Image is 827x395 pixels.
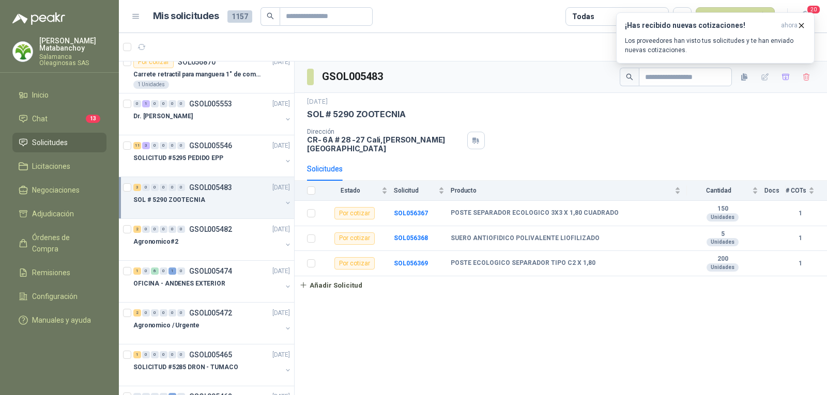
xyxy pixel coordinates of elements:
div: 0 [142,309,150,317]
p: [DATE] [272,141,290,151]
div: Unidades [707,238,739,246]
p: GSOL005553 [189,100,232,107]
span: Inicio [32,89,49,101]
div: 0 [151,351,159,358]
span: # COTs [786,187,806,194]
p: OFICINA - ANDENES EXTERIOR [133,279,225,289]
div: 0 [151,226,159,233]
button: Nueva solicitud [696,7,775,26]
div: 0 [169,351,176,358]
div: 3 [133,184,141,191]
a: Negociaciones [12,180,106,200]
b: 1 [786,233,815,243]
th: Docs [764,181,786,201]
div: 0 [169,309,176,317]
div: 0 [160,267,167,275]
p: [PERSON_NAME] Matabanchoy [39,37,106,52]
p: Agronomico#2 [133,237,178,247]
div: 0 [160,184,167,191]
div: 0 [133,100,141,107]
p: SOL # 5290 ZOOTECNIA [133,195,205,205]
span: Solicitud [394,187,436,194]
p: [DATE] [272,57,290,67]
span: Estado [321,187,379,194]
span: Cantidad [687,187,750,194]
div: 0 [142,184,150,191]
div: 0 [151,184,159,191]
th: Estado [321,181,394,201]
a: Licitaciones [12,156,106,176]
p: [DATE] [272,350,290,360]
div: 0 [160,309,167,317]
a: Inicio [12,85,106,105]
span: Solicitudes [32,137,68,148]
p: [DATE] [272,99,290,109]
th: Producto [451,181,687,201]
div: 1 [169,267,176,275]
a: SOL056367 [394,210,428,217]
span: ahora [781,21,798,30]
p: Agronomico / Urgente [133,321,200,330]
a: 11 3 0 0 0 0 GSOL005546[DATE] SOLICITUD #5295 PEDIDO EPP [133,139,292,172]
b: 150 [687,205,758,213]
div: 11 [133,142,141,149]
a: 3 0 0 0 0 0 GSOL005483[DATE] SOL # 5290 ZOOTECNIA [133,181,292,214]
p: [DATE] [272,183,290,193]
div: 1 Unidades [133,81,169,89]
b: SOL056368 [394,234,428,242]
div: Por cotizar [334,232,375,245]
div: 0 [151,142,159,149]
div: 0 [169,100,176,107]
b: 1 [786,209,815,218]
a: 1 0 0 0 0 0 GSOL005465[DATE] SOLICITUD #5285 DRON - TUMACO [133,349,292,382]
p: SOL056870 [178,58,216,66]
img: Logo peakr [12,12,65,25]
div: 0 [169,142,176,149]
a: Solicitudes [12,133,106,152]
div: 0 [151,100,159,107]
span: Configuración [32,291,78,302]
a: Adjudicación [12,204,106,224]
p: [DATE] [272,225,290,234]
div: 0 [142,267,150,275]
b: SUERO ANTIOFIDICO POLIVALENTE LIOFILIZADO [451,234,600,243]
a: 2 0 0 0 0 0 GSOL005472[DATE] Agronomico / Urgente [133,307,292,340]
h1: Mis solicitudes [153,9,219,24]
div: 0 [177,142,185,149]
div: 0 [177,267,185,275]
div: 0 [177,226,185,233]
div: 0 [142,351,150,358]
a: SOL056369 [394,260,428,267]
div: 0 [160,100,167,107]
th: Solicitud [394,181,451,201]
p: SOL # 5290 ZOOTECNIA [307,109,405,120]
h3: GSOL005483 [322,69,385,85]
div: 0 [177,351,185,358]
th: Cantidad [687,181,764,201]
span: Órdenes de Compra [32,232,97,255]
div: Todas [572,11,594,22]
span: search [626,73,633,81]
div: 0 [151,309,159,317]
button: ¡Has recibido nuevas cotizaciones!ahora Los proveedores han visto tus solicitudes y te han enviad... [616,12,815,64]
div: Unidades [707,263,739,272]
p: CR- 6A # 28 -27 Cali , [PERSON_NAME][GEOGRAPHIC_DATA] [307,135,463,153]
span: 13 [86,115,100,123]
a: Chat13 [12,109,106,129]
a: 1 0 6 0 1 0 GSOL005474[DATE] OFICINA - ANDENES EXTERIOR [133,265,292,298]
div: 1 [142,100,150,107]
span: Manuales y ayuda [32,314,91,326]
a: 0 1 0 0 0 0 GSOL005553[DATE] Dr. [PERSON_NAME] [133,98,292,131]
div: 3 [142,142,150,149]
span: search [267,12,274,20]
a: Por cotizarSOL056870[DATE] Carrete retractil para manguera 1" de combustible1 Unidades [119,52,294,93]
h3: ¡Has recibido nuevas cotizaciones! [625,21,777,30]
div: 1 [133,351,141,358]
div: 6 [151,267,159,275]
p: GSOL005465 [189,351,232,358]
span: 20 [806,5,821,14]
b: 5 [687,230,758,239]
span: Adjudicación [32,208,74,219]
span: 1157 [227,10,252,23]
